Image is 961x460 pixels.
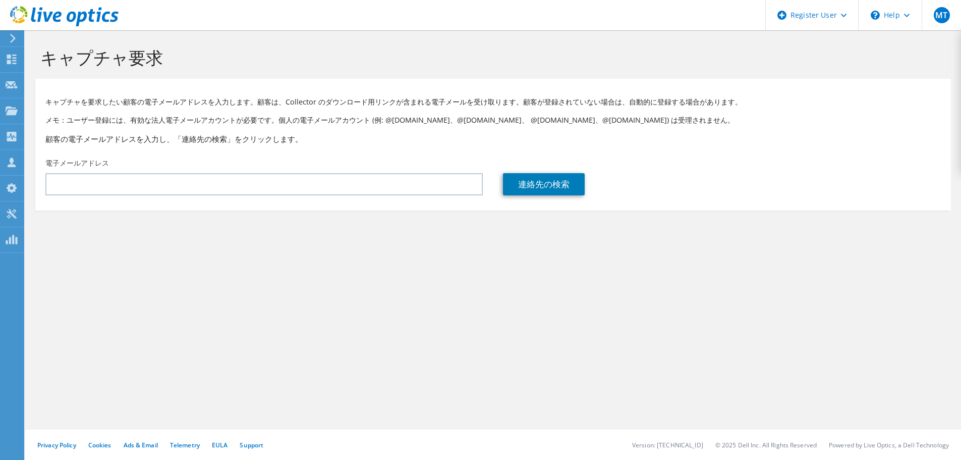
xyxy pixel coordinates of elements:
[37,441,76,449] a: Privacy Policy
[934,7,950,23] span: MT
[871,11,880,20] svg: \n
[45,115,941,126] p: メモ：ユーザー登録には、有効な法人電子メールアカウントが必要です。個人の電子メールアカウント (例: @[DOMAIN_NAME]、@[DOMAIN_NAME]、 @[DOMAIN_NAME]、...
[715,441,817,449] li: © 2025 Dell Inc. All Rights Reserved
[88,441,111,449] a: Cookies
[40,47,941,68] h1: キャプチャ要求
[829,441,949,449] li: Powered by Live Optics, a Dell Technology
[240,441,263,449] a: Support
[170,441,200,449] a: Telemetry
[212,441,228,449] a: EULA
[632,441,703,449] li: Version: [TECHNICAL_ID]
[45,96,941,108] p: キャプチャを要求したい顧客の電子メールアドレスを入力します。顧客は、Collector のダウンロード用リンクが含まれる電子メールを受け取ります。顧客が登録されていない場合は、自動的に登録する場...
[45,158,109,168] label: 電子メールアドレス
[124,441,158,449] a: Ads & Email
[503,173,585,195] a: 連絡先の検索
[45,133,941,144] h3: 顧客の電子メールアドレスを入力し、「連絡先の検索」をクリックします。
